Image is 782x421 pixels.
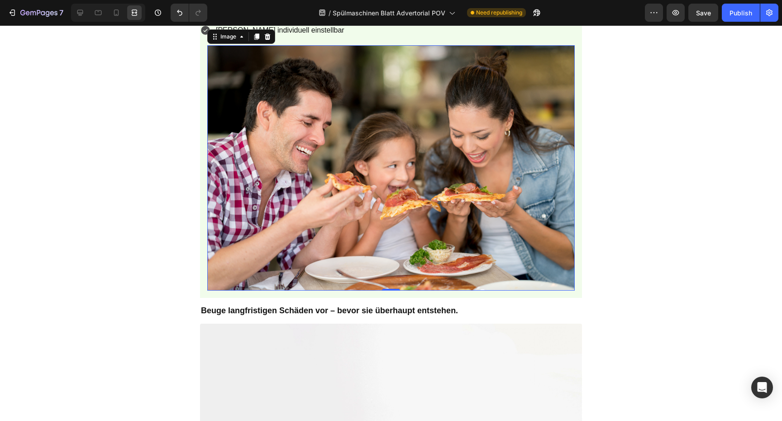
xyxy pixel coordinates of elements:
span: Need republishing [476,9,522,17]
span: Save [696,9,711,17]
div: Undo/Redo [171,4,207,22]
p: 7 [59,7,63,18]
div: Image [219,7,238,15]
div: Open Intercom Messenger [751,377,773,398]
img: gempages_576242576051405343-e1087214-8ef9-4b0e-9cda-169abd04723d.png [207,20,575,265]
strong: Beuge langfristigen Schäden vor – bevor sie überhaupt entstehen. [201,281,458,290]
span: / [329,8,331,18]
button: 7 [4,4,67,22]
div: Publish [730,8,752,18]
button: Publish [722,4,760,22]
button: Save [688,4,718,22]
span: Spülmaschinen Blatt Advertorial POV [333,8,445,18]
